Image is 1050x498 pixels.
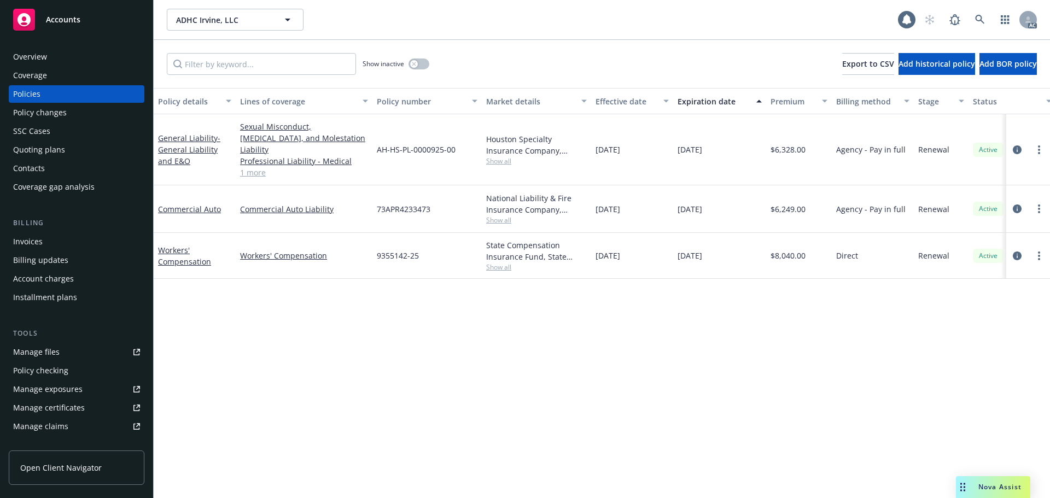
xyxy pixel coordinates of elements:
button: Expiration date [673,88,766,114]
div: Installment plans [13,289,77,306]
div: Drag to move [956,476,970,498]
a: Coverage [9,67,144,84]
span: Active [977,145,999,155]
div: Manage files [13,343,60,361]
a: Quoting plans [9,141,144,159]
input: Filter by keyword... [167,53,356,75]
button: Policy number [372,88,482,114]
span: Export to CSV [842,58,894,69]
a: Coverage gap analysis [9,178,144,196]
a: Manage certificates [9,399,144,417]
a: Manage files [9,343,144,361]
a: Contacts [9,160,144,177]
a: Manage BORs [9,436,144,454]
a: Workers' Compensation [240,250,368,261]
span: Active [977,204,999,214]
div: Contacts [13,160,45,177]
a: SSC Cases [9,122,144,140]
div: Manage exposures [13,380,83,398]
span: Show all [486,156,587,166]
span: [DATE] [678,203,702,215]
div: Effective date [596,96,657,107]
button: Effective date [591,88,673,114]
button: Premium [766,88,832,114]
span: Nova Assist [978,482,1022,491]
div: Billing [9,218,144,229]
span: Add historical policy [899,58,975,69]
span: [DATE] [596,250,620,261]
a: General Liability [158,133,220,166]
div: SSC Cases [13,122,50,140]
a: Accounts [9,4,144,35]
span: $8,040.00 [771,250,806,261]
div: Houston Specialty Insurance Company, Houston Specialty Insurance Company, RT Specialty Insurance ... [486,133,587,156]
div: Premium [771,96,815,107]
div: Policy number [377,96,465,107]
a: Billing updates [9,251,144,269]
span: Accounts [46,15,80,24]
a: circleInformation [1011,143,1024,156]
a: Start snowing [919,9,941,31]
div: Billing updates [13,251,68,269]
span: [DATE] [678,144,702,155]
a: more [1032,143,1046,156]
div: Tools [9,328,144,339]
a: Account charges [9,270,144,288]
a: Professional Liability - Medical [240,155,368,167]
span: Direct [836,250,858,261]
button: Add BOR policy [979,53,1037,75]
div: Policy details [158,96,219,107]
div: Stage [918,96,952,107]
div: Coverage gap analysis [13,178,95,196]
div: Policies [13,85,40,103]
span: Agency - Pay in full [836,144,906,155]
button: Nova Assist [956,476,1030,498]
span: $6,328.00 [771,144,806,155]
div: Lines of coverage [240,96,356,107]
a: more [1032,202,1046,215]
span: ADHC Irvine, LLC [176,14,271,26]
span: Show all [486,262,587,272]
a: Workers' Compensation [158,245,211,267]
button: Market details [482,88,591,114]
div: Manage certificates [13,399,85,417]
span: - General Liability and E&O [158,133,220,166]
div: Policy changes [13,104,67,121]
div: National Liability & Fire Insurance Company, Berkshire Hathaway Specialty Insurance, Gorst and Co... [486,192,587,215]
span: [DATE] [678,250,702,261]
div: Status [973,96,1040,107]
span: Renewal [918,203,949,215]
button: Billing method [832,88,914,114]
span: $6,249.00 [771,203,806,215]
a: Sexual Misconduct, [MEDICAL_DATA], and Molestation Liability [240,121,368,155]
span: Show all [486,215,587,225]
span: Manage exposures [9,380,144,398]
a: Report a Bug [944,9,966,31]
a: Policy changes [9,104,144,121]
a: circleInformation [1011,249,1024,262]
a: Switch app [994,9,1016,31]
button: ADHC Irvine, LLC [167,9,304,31]
button: Policy details [154,88,236,114]
a: circleInformation [1011,202,1024,215]
a: Policy checking [9,362,144,379]
a: Policies [9,85,144,103]
span: 9355142-25 [377,250,419,261]
span: Add BOR policy [979,58,1037,69]
a: Commercial Auto Liability [240,203,368,215]
div: Billing method [836,96,897,107]
div: Overview [13,48,47,66]
span: Active [977,251,999,261]
a: more [1032,249,1046,262]
div: Expiration date [678,96,750,107]
a: Invoices [9,233,144,250]
span: Agency - Pay in full [836,203,906,215]
span: [DATE] [596,203,620,215]
a: Search [969,9,991,31]
div: Policy checking [13,362,68,379]
div: Quoting plans [13,141,65,159]
div: Manage claims [13,418,68,435]
span: [DATE] [596,144,620,155]
div: State Compensation Insurance Fund, State Compensation Insurance Fund (SCIF) [486,239,587,262]
div: Account charges [13,270,74,288]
